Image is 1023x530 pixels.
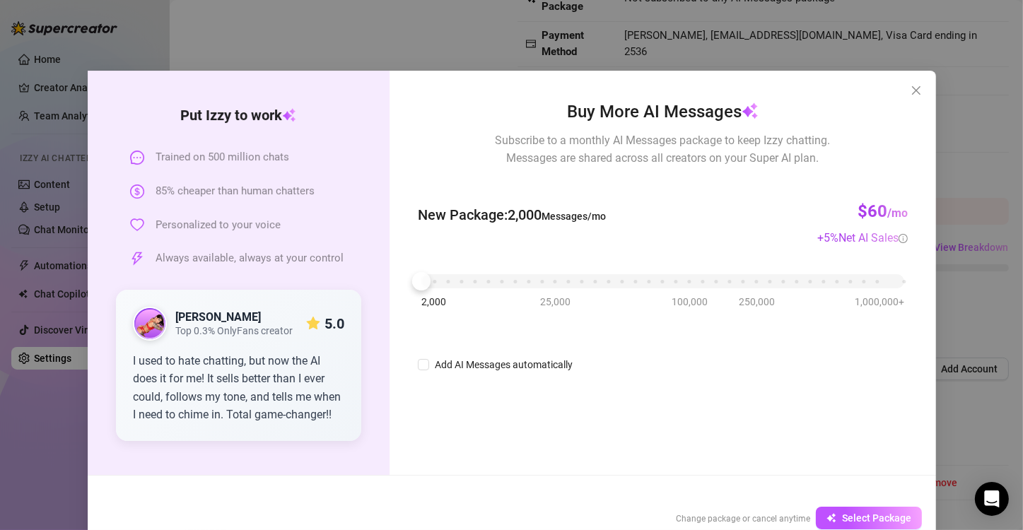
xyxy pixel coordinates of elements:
[134,308,165,339] img: public
[434,357,572,372] div: Add AI Messages automatically
[911,85,922,96] span: close
[975,482,1009,516] div: Open Intercom Messenger
[899,234,908,243] span: info-circle
[855,294,904,310] span: 1,000,000+
[905,85,928,96] span: Close
[175,325,293,337] span: Top 0.3% OnlyFans creator
[887,206,908,220] span: /mo
[817,231,908,245] span: + 5 %
[905,79,928,102] button: Close
[130,184,144,199] span: dollar
[180,107,296,124] strong: Put Izzy to work
[838,229,908,247] div: Net AI Sales
[495,131,830,167] span: Subscribe to a monthly AI Messages package to keep Izzy chatting. Messages are shared across all ...
[130,252,144,266] span: thunderbolt
[156,250,344,267] span: Always available, always at your control
[842,512,911,524] span: Select Package
[156,183,315,200] span: 85% cheaper than human chatters
[541,211,605,222] span: Messages/mo
[816,507,922,529] button: Select Package
[417,204,605,226] span: New Package : 2,000
[421,294,445,310] span: 2,000
[175,310,261,324] strong: [PERSON_NAME]
[130,218,144,232] span: heart
[130,151,144,165] span: message
[156,149,289,166] span: Trained on 500 million chats
[858,201,908,223] h3: $60
[539,294,570,310] span: 25,000
[156,217,281,234] span: Personalized to your voice
[738,294,774,310] span: 250,000
[566,99,758,126] span: Buy More AI Messages
[676,514,810,524] span: Change package or cancel anytime
[133,352,344,424] div: I used to hate chatting, but now the AI does it for me! It sells better than I ever could, follow...
[671,294,707,310] span: 100,000
[305,317,320,331] span: star
[324,315,344,332] strong: 5.0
